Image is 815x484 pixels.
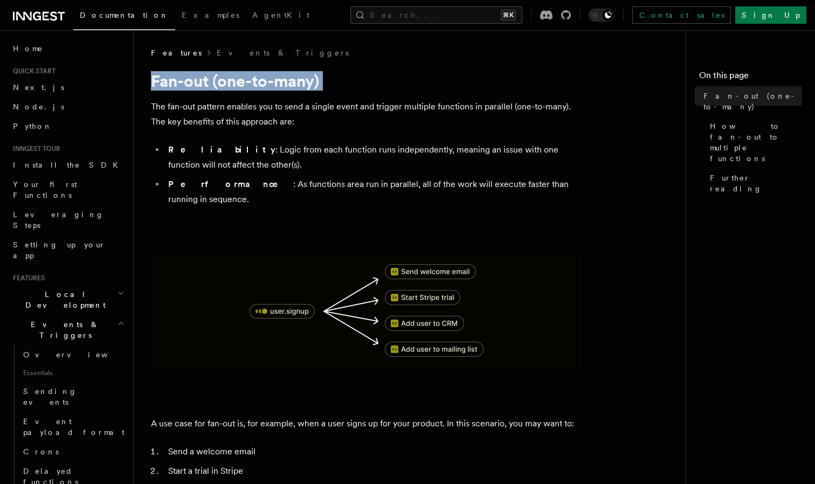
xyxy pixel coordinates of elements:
[13,122,52,130] span: Python
[13,83,64,92] span: Next.js
[350,6,522,24] button: Search...⌘K
[151,416,582,431] p: A use case for fan-out is, for example, when a user signs up for your product. In this scenario, ...
[217,47,349,58] a: Events & Triggers
[9,285,127,315] button: Local Development
[246,3,316,29] a: AgentKit
[703,91,802,112] span: Fan-out (one-to-many)
[13,180,77,199] span: Your first Functions
[710,172,802,194] span: Further reading
[699,86,802,116] a: Fan-out (one-to-many)
[151,99,582,129] p: The fan-out pattern enables you to send a single event and trigger multiple functions in parallel...
[9,155,127,175] a: Install the SDK
[165,464,582,479] li: Start a trial in Stripe
[168,144,275,155] strong: Reliability
[706,168,802,198] a: Further reading
[165,177,582,207] li: : As functions area run in parallel, all of the work will execute faster than running in sequence.
[735,6,806,24] a: Sign Up
[19,412,127,442] a: Event payload format
[9,319,118,341] span: Events & Triggers
[73,3,175,30] a: Documentation
[9,144,60,153] span: Inngest tour
[13,210,104,230] span: Leveraging Steps
[13,43,43,54] span: Home
[13,161,125,169] span: Install the SDK
[699,69,802,86] h4: On this page
[252,11,309,19] span: AgentKit
[151,250,582,371] img: A diagram showing how to fan-out to multiple functions
[165,142,582,172] li: : Logic from each function runs independently, meaning an issue with one function will not affect...
[23,447,59,456] span: Crons
[151,47,202,58] span: Features
[19,442,127,461] a: Crons
[589,9,614,22] button: Toggle dark mode
[9,78,127,97] a: Next.js
[151,71,582,91] h1: Fan-out (one-to-many)
[23,350,134,359] span: Overview
[13,102,64,111] span: Node.js
[23,387,77,406] span: Sending events
[9,175,127,205] a: Your first Functions
[182,11,239,19] span: Examples
[9,97,127,116] a: Node.js
[710,121,802,164] span: How to fan-out to multiple functions
[9,289,118,310] span: Local Development
[706,116,802,168] a: How to fan-out to multiple functions
[9,39,127,58] a: Home
[175,3,246,29] a: Examples
[501,10,516,20] kbd: ⌘K
[19,345,127,364] a: Overview
[9,67,56,75] span: Quick start
[80,11,169,19] span: Documentation
[13,240,106,260] span: Setting up your app
[9,205,127,235] a: Leveraging Steps
[9,315,127,345] button: Events & Triggers
[9,116,127,136] a: Python
[9,274,45,282] span: Features
[9,235,127,265] a: Setting up your app
[165,444,582,459] li: Send a welcome email
[19,364,127,382] span: Essentials
[168,179,293,189] strong: Performance
[23,417,125,437] span: Event payload format
[632,6,731,24] a: Contact sales
[19,382,127,412] a: Sending events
